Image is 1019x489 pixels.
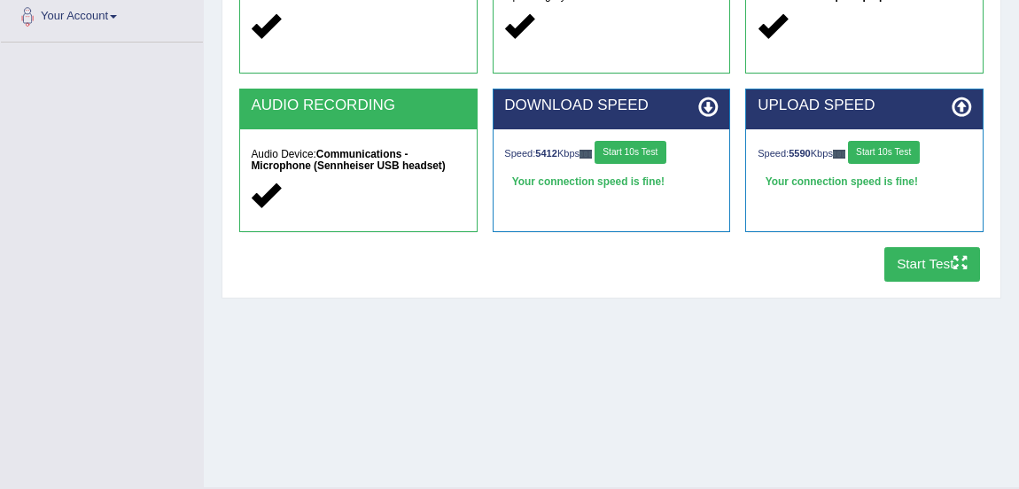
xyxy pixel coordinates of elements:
strong: Communications - Microphone (Sennheiser USB headset) [251,148,445,172]
div: Speed: Kbps [504,141,718,167]
div: Speed: Kbps [758,141,971,167]
button: Start Test [884,247,981,282]
div: Your connection speed is fine! [758,171,971,194]
img: ajax-loader-fb-connection.gif [580,150,592,158]
h5: Audio Device: [251,149,464,172]
img: ajax-loader-fb-connection.gif [833,150,845,158]
strong: 5412 [535,148,557,159]
h2: UPLOAD SPEED [758,97,971,114]
h2: DOWNLOAD SPEED [504,97,718,114]
h2: AUDIO RECORDING [251,97,464,114]
button: Start 10s Test [848,141,920,164]
strong: 5590 [789,148,811,159]
div: Your connection speed is fine! [504,171,718,194]
button: Start 10s Test [595,141,666,164]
